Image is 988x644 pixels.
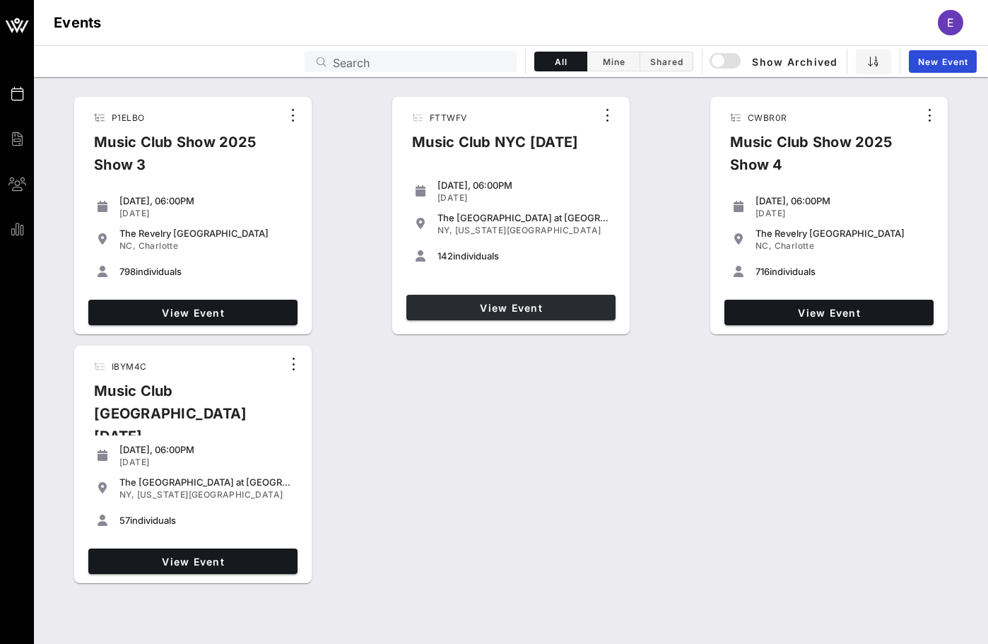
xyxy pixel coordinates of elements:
span: NY, [119,489,134,500]
span: CWBR0R [748,112,787,123]
button: Mine [587,52,640,71]
div: individuals [437,250,610,262]
span: View Event [94,556,292,568]
div: individuals [119,515,292,526]
a: View Event [88,300,298,325]
span: FTTWFV [430,112,466,123]
span: 142 [437,250,453,262]
div: [DATE] [755,208,928,219]
button: Shared [640,52,693,71]
div: The [GEOGRAPHIC_DATA] at [GEOGRAPHIC_DATA] [119,476,292,488]
span: IBYM4C [112,361,146,372]
a: View Event [724,300,934,325]
span: [US_STATE][GEOGRAPHIC_DATA] [455,225,601,235]
a: View Event [406,295,616,320]
span: 798 [119,266,136,277]
div: [DATE], 06:00PM [119,444,292,455]
button: All [534,52,587,71]
div: [DATE], 06:00PM [119,195,292,206]
span: View Event [730,307,928,319]
span: [US_STATE][GEOGRAPHIC_DATA] [137,489,283,500]
div: The Revelry [GEOGRAPHIC_DATA] [755,228,928,239]
a: New Event [909,50,977,73]
span: NC, [755,240,772,251]
span: 716 [755,266,770,277]
div: individuals [119,266,292,277]
div: [DATE], 06:00PM [437,180,610,191]
div: Music Club Show 2025 Show 3 [83,131,281,187]
div: E [938,10,963,35]
div: [DATE] [119,208,292,219]
h1: Events [54,11,102,34]
span: Show Archived [712,53,837,70]
span: View Event [94,307,292,319]
span: 57 [119,515,130,526]
span: NY, [437,225,452,235]
div: Music Club [GEOGRAPHIC_DATA] [DATE] [83,380,282,459]
div: [DATE] [119,457,292,468]
div: [DATE], 06:00PM [755,195,928,206]
span: P1ELBO [112,112,144,123]
span: E [947,16,954,30]
span: View Event [412,302,610,314]
button: Show Archived [711,49,838,74]
div: Music Club Show 2025 Show 4 [719,131,918,187]
span: Shared [649,57,684,67]
span: Charlotte [139,240,179,251]
span: All [543,57,578,67]
div: individuals [755,266,928,277]
span: Mine [596,57,631,67]
div: Music Club NYC [DATE] [401,131,589,165]
a: View Event [88,549,298,574]
div: The Revelry [GEOGRAPHIC_DATA] [119,228,292,239]
span: New Event [917,57,968,67]
span: Charlotte [775,240,815,251]
div: The [GEOGRAPHIC_DATA] at [GEOGRAPHIC_DATA] [437,212,610,223]
div: [DATE] [437,192,610,204]
span: NC, [119,240,136,251]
